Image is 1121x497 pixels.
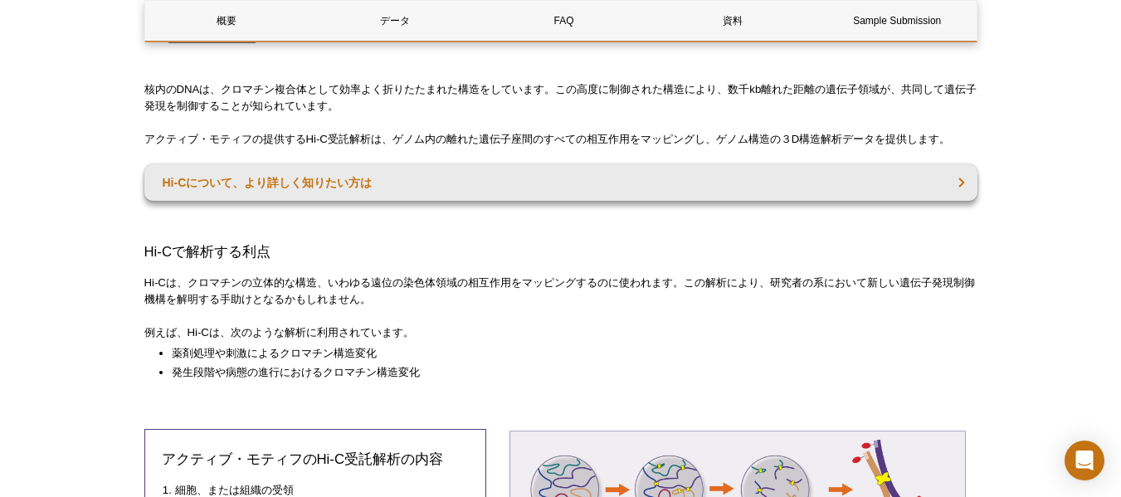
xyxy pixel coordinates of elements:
div: Open Intercom Messenger [1065,441,1104,480]
a: 資料 [651,1,814,41]
h3: アクティブ・モティフのHi-C受託解析の内容 [162,450,469,470]
p: 例えば、Hi-Cは、次のような解析に利用されています。 [144,324,977,341]
p: 核内のDNAは、クロマチン複合体として効率よく折りたたまれた構造をしています。この高度に制御された構造により、数千kb離れた距離の遺伝子領域が、共同して遺伝子発現を制御することが知られています。 [144,81,977,115]
h3: Hi-Cで解析する利点 [144,242,977,262]
a: Sample Submission [819,1,975,41]
li: 発生段階や病態の進行におけるクロマチン構造変化 [172,364,961,381]
p: Hi-Cは、クロマチンの立体的な構造、いわゆる遠位の染色体領域の相互作用をマッピングするのに使われます。この解析により、研究者の系において新しい遺伝子発現制御機構を解明する手助けとなるかもしれません。 [144,275,977,308]
a: FAQ [482,1,646,41]
a: データ [314,1,477,41]
a: 概要 [145,1,309,41]
a: Hi-Cについて、より詳しく知りたい方は [144,164,977,201]
p: アクティブ・モティフの提供するHi-C受託解析は、ゲノム内の離れた遺伝子座間のすべての相互作用をマッピングし、ゲノム構造の３D構造解析データを提供します。 [144,131,977,148]
li: 薬剤処理や刺激によるクロマチン構造変化​ [172,345,961,362]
